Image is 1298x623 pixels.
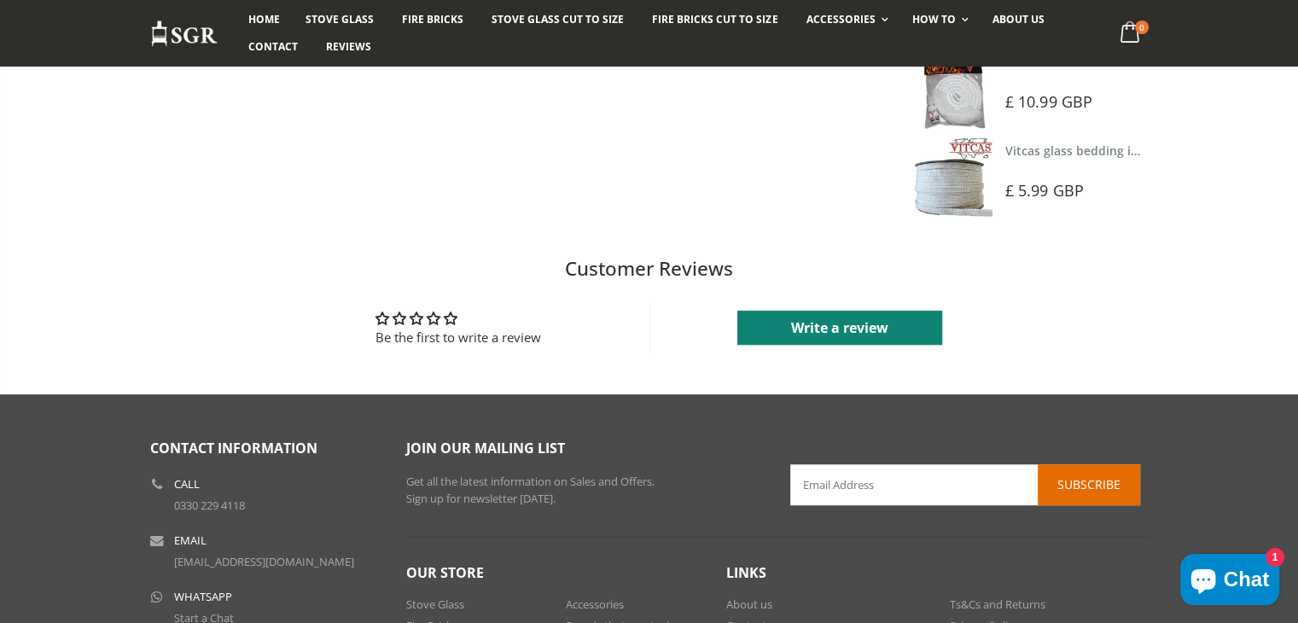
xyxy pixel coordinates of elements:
a: 0 [1113,17,1148,50]
span: Fire Bricks Cut To Size [652,12,777,26]
a: Reviews [313,33,384,61]
a: [EMAIL_ADDRESS][DOMAIN_NAME] [174,554,354,569]
span: Accessories [806,12,875,26]
b: Email [174,535,207,546]
button: Subscribe [1038,464,1140,505]
span: 0 [1135,20,1149,34]
a: Stove Glass [293,6,387,33]
a: Fire Bricks [389,6,476,33]
h2: Customer Reviews [14,255,1284,282]
a: Stove Glass [406,597,464,612]
span: £ 10.99 GBP [1005,91,1092,112]
a: About us [726,597,772,612]
p: Get all the latest information on Sales and Offers. Sign up for newsletter [DATE]. [406,474,765,507]
span: Links [726,563,766,582]
b: WhatsApp [174,591,232,603]
a: How To [899,6,977,33]
span: Join our mailing list [406,439,565,457]
span: Contact [248,39,298,54]
a: Fire Bricks Cut To Size [639,6,790,33]
span: Home [248,12,280,26]
span: Our Store [406,563,484,582]
div: Be the first to write a review [375,329,541,346]
input: Email Address [790,464,1140,505]
a: About us [980,6,1057,33]
span: £ 5.99 GBP [1005,180,1084,201]
span: About us [992,12,1045,26]
a: Accessories [566,597,624,612]
span: Fire Bricks [402,12,463,26]
span: Reviews [326,39,371,54]
a: Ts&Cs and Returns [950,597,1045,612]
inbox-online-store-chat: Shopify online store chat [1175,554,1284,609]
span: Stove Glass [306,12,374,26]
a: Contact [236,33,311,61]
a: Accessories [793,6,896,33]
span: How To [912,12,956,26]
img: Vitcas white rope, glue and gloves kit 10mm [913,49,992,128]
a: Write a review [737,311,942,345]
b: Call [174,479,200,490]
span: Stove Glass Cut To Size [492,12,624,26]
a: Home [236,6,293,33]
img: Stove Glass Replacement [150,20,218,48]
a: 0330 229 4118 [174,498,245,513]
span: Contact Information [150,439,317,457]
img: Vitcas stove glass bedding in tape [913,137,992,217]
a: Stove Glass Cut To Size [479,6,637,33]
